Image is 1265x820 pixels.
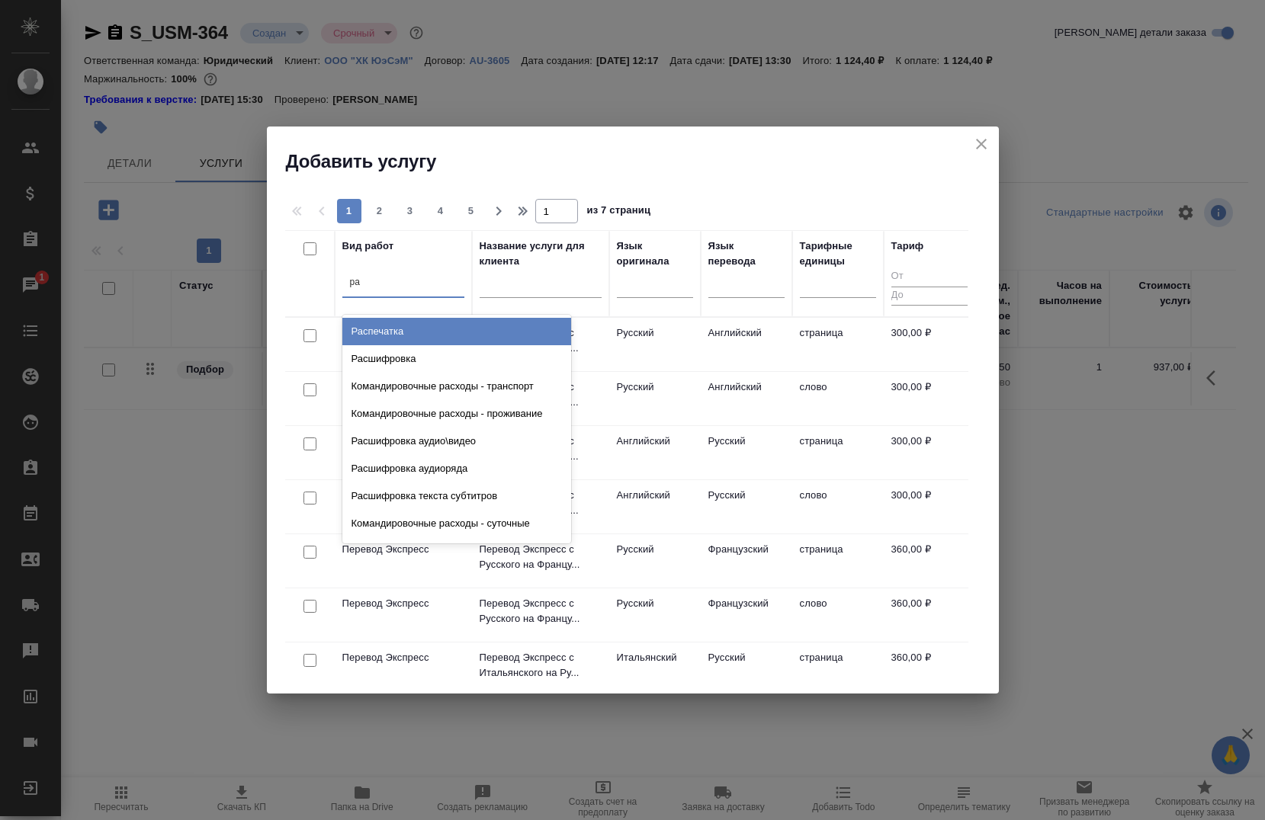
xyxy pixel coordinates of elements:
[891,239,924,254] div: Тариф
[368,203,392,219] span: 2
[891,267,968,287] input: От
[342,537,571,565] div: Расшифровка аудиоряда (ин.яз.)
[792,642,884,696] td: страница
[701,318,792,371] td: Английский
[480,239,602,269] div: Название услуги для клиента
[884,588,975,642] td: 360,00 ₽
[286,149,999,174] h2: Добавить услугу
[792,534,884,588] td: страница
[701,588,792,642] td: Французский
[970,133,993,155] button: close
[884,642,975,696] td: 360,00 ₽
[792,480,884,533] td: слово
[342,239,394,254] div: Вид работ
[792,372,884,425] td: слово
[701,426,792,479] td: Русский
[884,318,975,371] td: 300,00 ₽
[708,239,785,269] div: Язык перевода
[342,428,571,455] div: Расшифровка аудио\видео
[609,588,701,642] td: Русский
[342,400,571,428] div: Командировочные расходы - проживание
[792,588,884,642] td: слово
[701,372,792,425] td: Английский
[884,426,975,479] td: 300,00 ₽
[884,480,975,533] td: 300,00 ₽
[342,373,571,400] div: Командировочные расходы - транспорт
[342,455,571,482] div: Расшифровка аудиоряда
[342,596,464,611] p: Перевод Экспресс
[617,239,693,269] div: Язык оригинала
[609,534,701,588] td: Русский
[429,199,453,223] button: 4
[609,426,701,479] td: Английский
[609,372,701,425] td: Русский
[342,345,571,373] div: Расшифровка
[891,287,968,306] input: До
[800,239,876,269] div: Тарифные единицы
[429,203,453,219] span: 4
[701,480,792,533] td: Русский
[609,480,701,533] td: Английский
[342,482,571,510] div: Расшифровка текста субтитров
[342,510,571,537] div: Командировочные расходы - суточные
[480,542,602,572] p: Перевод Экспресс с Русского на Францу...
[342,650,464,665] p: Перевод Экспресс
[701,534,792,588] td: Французский
[342,542,464,557] p: Перевод Экспресс
[459,203,483,219] span: 5
[398,203,422,219] span: 3
[459,199,483,223] button: 5
[884,534,975,588] td: 360,00 ₽
[480,650,602,681] p: Перевод Экспресс с Итальянского на Ру...
[609,318,701,371] td: Русский
[609,642,701,696] td: Итальянский
[792,426,884,479] td: страница
[398,199,422,223] button: 3
[884,372,975,425] td: 300,00 ₽
[587,201,651,223] span: из 7 страниц
[701,642,792,696] td: Русский
[480,596,602,626] p: Перевод Экспресс с Русского на Францу...
[368,199,392,223] button: 2
[792,318,884,371] td: страница
[342,318,571,345] div: Распечатка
